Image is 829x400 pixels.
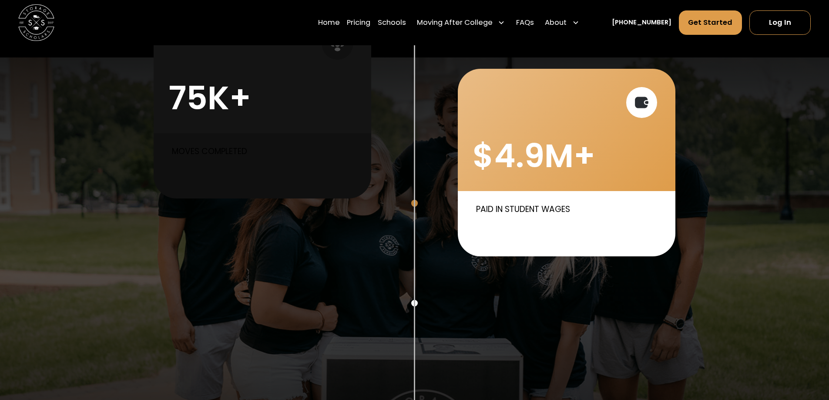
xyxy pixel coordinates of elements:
[749,10,811,35] a: Log In
[679,10,742,35] a: Get Started
[168,78,251,118] div: 75K+
[318,10,340,35] a: Home
[347,10,370,35] a: Pricing
[541,10,583,35] div: About
[612,18,671,27] a: [PHONE_NUMBER]
[545,17,567,28] div: About
[378,10,406,35] a: Schools
[172,145,358,158] p: Moves completed
[413,10,509,35] div: Moving After College
[476,203,662,215] p: Paid in Student Wages
[18,4,54,40] img: Storage Scholars main logo
[417,17,493,28] div: Moving After College
[516,10,534,35] a: FAQs
[473,136,595,175] div: $4.9M+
